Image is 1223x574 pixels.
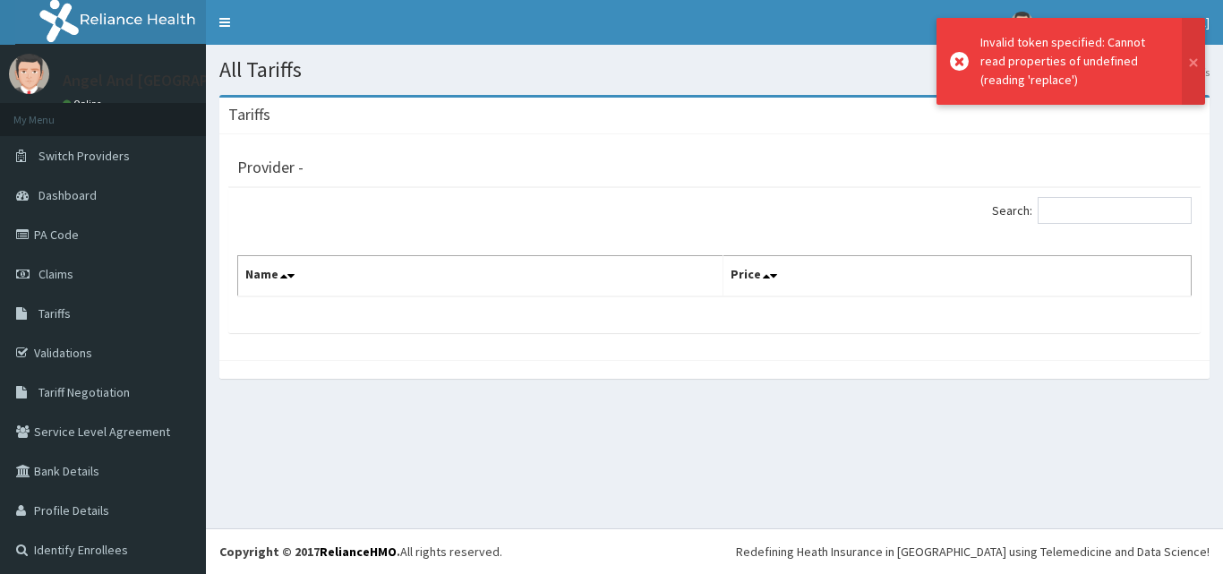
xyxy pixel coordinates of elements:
[38,305,71,321] span: Tariffs
[980,33,1165,90] div: Invalid token specified: Cannot read properties of undefined (reading 'replace')
[219,544,400,560] strong: Copyright © 2017 .
[1011,12,1033,34] img: User Image
[38,148,130,164] span: Switch Providers
[38,384,130,400] span: Tariff Negotiation
[63,73,285,89] p: Angel And [GEOGRAPHIC_DATA]
[219,58,1210,81] h1: All Tariffs
[1038,197,1192,224] input: Search:
[9,54,49,94] img: User Image
[736,543,1210,561] div: Redefining Heath Insurance in [GEOGRAPHIC_DATA] using Telemedicine and Data Science!
[238,256,723,297] th: Name
[320,544,397,560] a: RelianceHMO
[63,98,106,110] a: Online
[723,256,1192,297] th: Price
[206,528,1223,574] footer: All rights reserved.
[237,159,304,176] h3: Provider -
[1044,14,1210,30] span: Angel And [GEOGRAPHIC_DATA]
[38,266,73,282] span: Claims
[992,197,1192,224] label: Search:
[228,107,270,123] h3: Tariffs
[38,187,97,203] span: Dashboard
